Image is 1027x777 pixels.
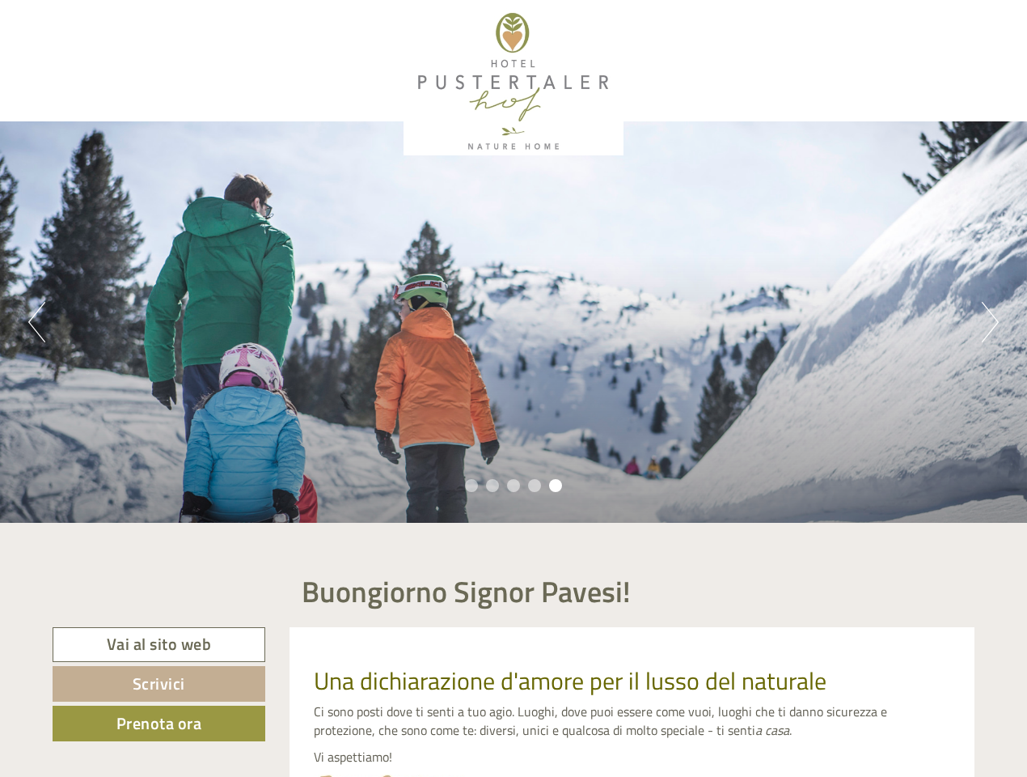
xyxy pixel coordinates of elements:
[53,706,265,741] a: Prenota ora
[314,703,951,740] p: Ci sono posti dove ti senti a tuo agio. Luoghi, dove puoi essere come vuoi, luoghi che ti danno s...
[755,720,762,740] em: a
[53,627,265,662] a: Vai al sito web
[314,662,826,699] span: Una dichiarazione d'amore per il lusso del naturale
[765,720,789,740] em: casa
[982,302,999,342] button: Next
[28,302,45,342] button: Previous
[302,575,631,608] h1: Buongiorno Signor Pavesi!
[53,666,265,702] a: Scrivici
[314,748,951,766] p: Vi aspettiamo!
